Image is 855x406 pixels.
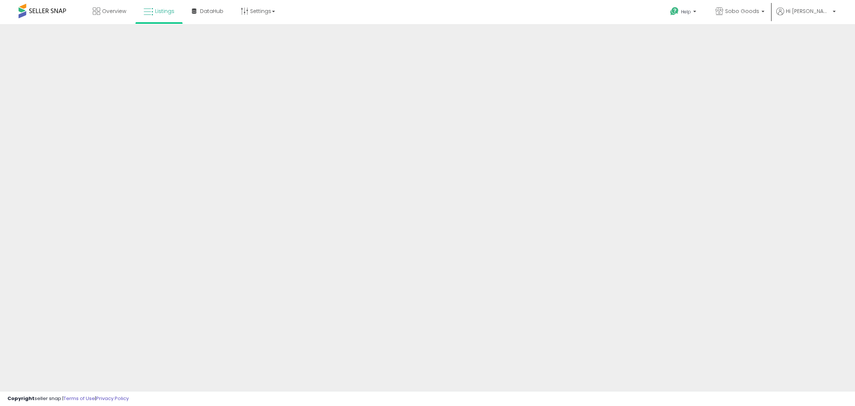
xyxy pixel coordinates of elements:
[681,9,691,15] span: Help
[725,7,759,15] span: Sobo Goods
[670,7,679,16] i: Get Help
[776,7,836,24] a: Hi [PERSON_NAME]
[786,7,831,15] span: Hi [PERSON_NAME]
[102,7,126,15] span: Overview
[155,7,174,15] span: Listings
[664,1,704,24] a: Help
[200,7,223,15] span: DataHub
